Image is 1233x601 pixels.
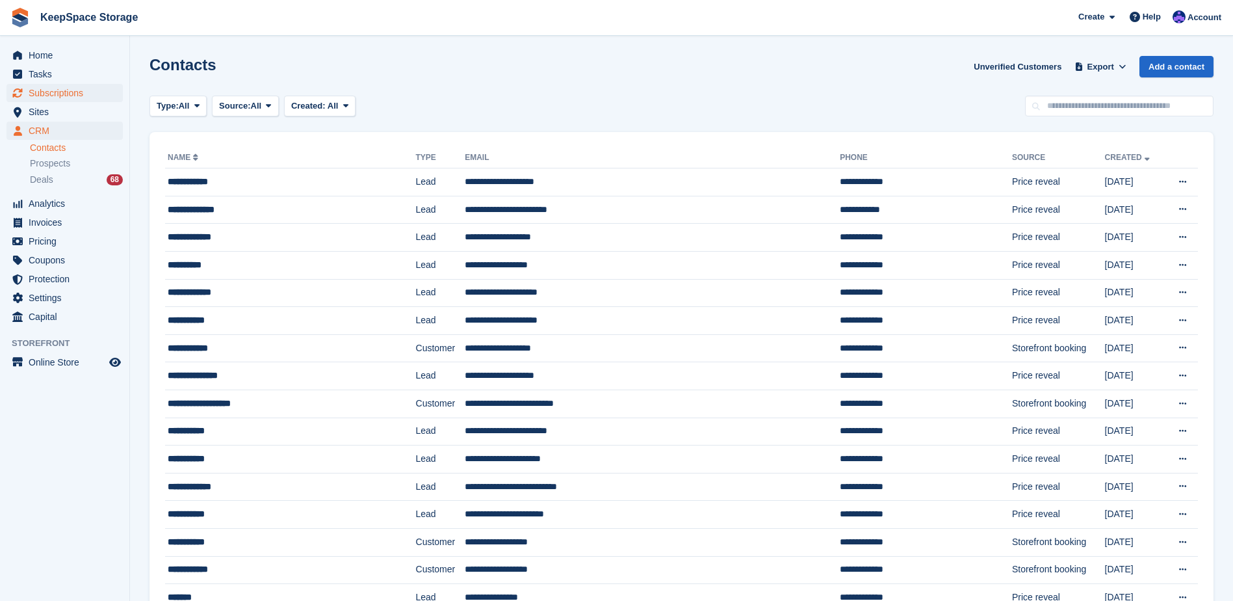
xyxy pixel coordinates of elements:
td: Customer [416,334,465,362]
h1: Contacts [149,56,216,73]
span: Subscriptions [29,84,107,102]
td: Storefront booking [1012,390,1105,418]
td: Lead [416,362,465,390]
td: Price reveal [1012,251,1105,279]
a: menu [6,46,123,64]
a: menu [6,65,123,83]
a: KeepSpace Storage [35,7,143,28]
td: [DATE] [1105,251,1164,279]
span: Home [29,46,107,64]
button: Created: All [284,96,356,117]
td: Price reveal [1012,362,1105,390]
td: Lead [416,168,465,196]
span: Invoices [29,213,107,232]
a: menu [6,289,123,307]
td: Lead [416,446,465,474]
span: Created: [291,101,326,111]
a: Created [1105,153,1152,162]
span: Tasks [29,65,107,83]
td: Lead [416,279,465,307]
td: [DATE] [1105,334,1164,362]
a: menu [6,84,123,102]
td: [DATE] [1105,446,1164,474]
span: Settings [29,289,107,307]
td: [DATE] [1105,224,1164,252]
span: Type: [157,100,179,113]
td: Price reveal [1012,307,1105,335]
a: menu [6,213,123,232]
a: menu [6,270,123,288]
a: Name [168,153,201,162]
td: Lead [416,473,465,501]
a: menu [6,353,123,371]
td: [DATE] [1105,556,1164,584]
td: Customer [416,390,465,418]
td: Price reveal [1012,168,1105,196]
td: [DATE] [1105,501,1164,529]
td: Storefront booking [1012,334,1105,362]
td: Lead [416,418,465,446]
span: Export [1087,60,1114,73]
td: Price reveal [1012,501,1105,529]
td: Lead [416,501,465,529]
td: [DATE] [1105,528,1164,556]
span: Storefront [12,337,129,350]
td: [DATE] [1105,168,1164,196]
td: [DATE] [1105,307,1164,335]
a: Deals 68 [30,173,123,187]
td: Price reveal [1012,196,1105,224]
span: CRM [29,122,107,140]
a: menu [6,251,123,269]
div: 68 [107,174,123,185]
td: Price reveal [1012,418,1105,446]
td: Customer [416,556,465,584]
span: Protection [29,270,107,288]
td: [DATE] [1105,196,1164,224]
th: Phone [840,148,1012,168]
img: Chloe Clark [1173,10,1186,23]
td: [DATE] [1105,473,1164,501]
td: [DATE] [1105,362,1164,390]
button: Source: All [212,96,279,117]
span: All [251,100,262,113]
td: Storefront booking [1012,528,1105,556]
span: Account [1188,11,1221,24]
td: [DATE] [1105,418,1164,446]
a: menu [6,103,123,121]
a: Prospects [30,157,123,170]
button: Export [1072,56,1129,77]
span: Deals [30,174,53,186]
span: Prospects [30,157,70,170]
td: [DATE] [1105,390,1164,418]
span: Pricing [29,232,107,250]
span: Online Store [29,353,107,371]
td: Customer [416,528,465,556]
span: Analytics [29,194,107,213]
td: Lead [416,224,465,252]
button: Type: All [149,96,207,117]
span: Source: [219,100,250,113]
th: Source [1012,148,1105,168]
td: Price reveal [1012,279,1105,307]
td: Price reveal [1012,473,1105,501]
td: Lead [416,307,465,335]
td: [DATE] [1105,279,1164,307]
td: Storefront booking [1012,556,1105,584]
td: Price reveal [1012,224,1105,252]
a: menu [6,194,123,213]
a: Unverified Customers [968,56,1067,77]
a: Preview store [107,354,123,370]
a: menu [6,122,123,140]
th: Email [465,148,840,168]
span: Help [1143,10,1161,23]
img: stora-icon-8386f47178a22dfd0bd8f6a31ec36ba5ce8667c1dd55bd0f319d3a0aa187defe.svg [10,8,30,27]
span: All [328,101,339,111]
a: menu [6,232,123,250]
td: Lead [416,251,465,279]
span: Capital [29,308,107,326]
a: menu [6,308,123,326]
a: Add a contact [1139,56,1214,77]
span: Coupons [29,251,107,269]
td: Price reveal [1012,446,1105,474]
span: All [179,100,190,113]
